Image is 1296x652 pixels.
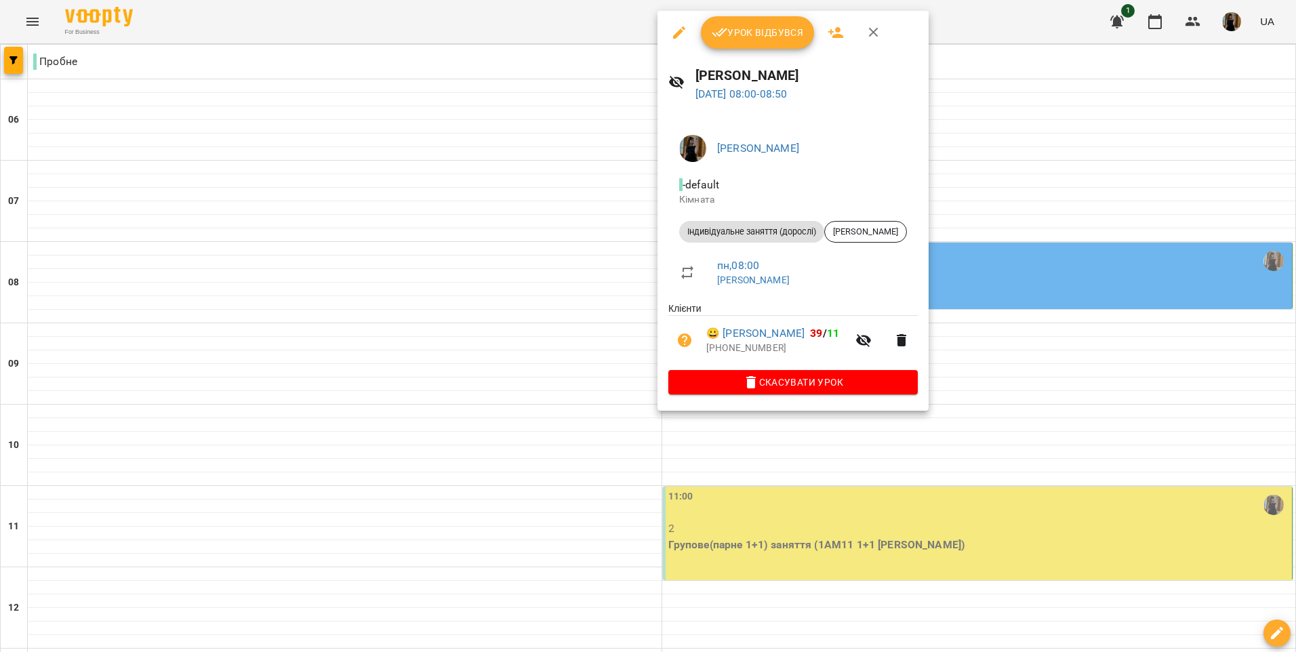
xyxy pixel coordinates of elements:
[668,324,701,356] button: Візит ще не сплачено. Додати оплату?
[679,193,907,207] p: Кімната
[695,87,788,100] a: [DATE] 08:00-08:50
[668,370,918,394] button: Скасувати Урок
[679,135,706,162] img: 283d04c281e4d03bc9b10f0e1c453e6b.jpg
[717,142,799,155] a: [PERSON_NAME]
[810,327,822,340] span: 39
[824,221,907,243] div: [PERSON_NAME]
[825,226,906,238] span: [PERSON_NAME]
[712,24,804,41] span: Урок відбувся
[679,178,722,191] span: - default
[810,327,839,340] b: /
[827,327,839,340] span: 11
[679,374,907,390] span: Скасувати Урок
[695,65,918,86] h6: [PERSON_NAME]
[701,16,815,49] button: Урок відбувся
[706,325,805,342] a: 😀 [PERSON_NAME]
[717,259,759,272] a: пн , 08:00
[717,274,790,285] a: [PERSON_NAME]
[668,302,918,369] ul: Клієнти
[706,342,847,355] p: [PHONE_NUMBER]
[679,226,824,238] span: Індивідуальне заняття (дорослі)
